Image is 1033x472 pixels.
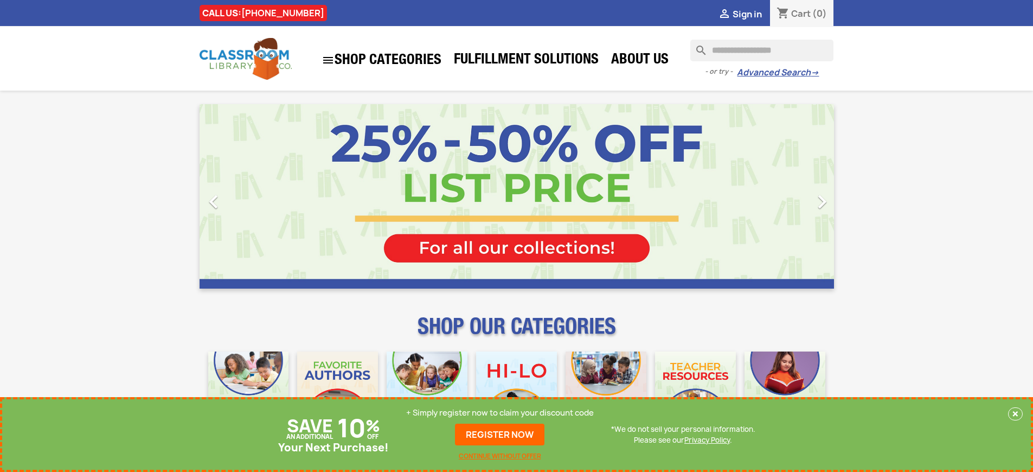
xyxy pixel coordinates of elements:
img: CLC_Teacher_Resources_Mobile.jpg [655,352,736,432]
i:  [809,188,836,215]
img: CLC_HiLo_Mobile.jpg [476,352,557,432]
i:  [322,54,335,67]
span: → [811,67,819,78]
a: Advanced Search→ [737,67,819,78]
i: shopping_cart [777,8,790,21]
i: search [690,40,703,53]
a: Next [739,104,834,289]
a: About Us [606,50,674,72]
a: Fulfillment Solutions [448,50,604,72]
img: CLC_Fiction_Nonfiction_Mobile.jpg [566,352,646,432]
input: Search [690,40,833,61]
i:  [200,188,227,215]
a:  Sign in [718,8,762,20]
ul: Carousel container [200,104,834,289]
a: [PHONE_NUMBER] [241,7,324,19]
span: Sign in [733,8,762,20]
a: SHOP CATEGORIES [316,48,447,72]
span: - or try - [705,66,737,77]
img: CLC_Favorite_Authors_Mobile.jpg [297,352,378,432]
img: CLC_Phonics_And_Decodables_Mobile.jpg [387,352,467,432]
p: SHOP OUR CATEGORIES [200,323,834,343]
span: (0) [812,8,827,20]
img: CLC_Bulk_Mobile.jpg [208,352,289,432]
span: Cart [791,8,811,20]
img: CLC_Dyslexia_Mobile.jpg [745,352,825,432]
img: Classroom Library Company [200,38,292,80]
a: Previous [200,104,295,289]
div: CALL US: [200,5,327,21]
i:  [718,8,731,21]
